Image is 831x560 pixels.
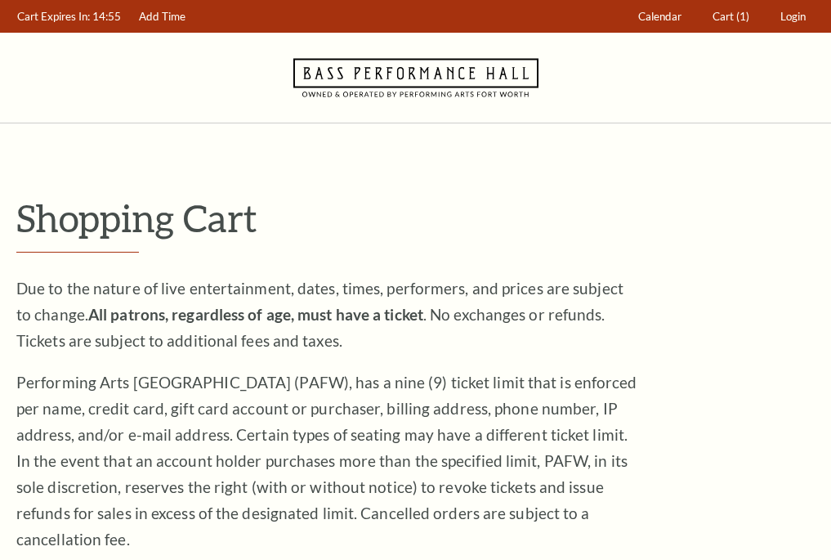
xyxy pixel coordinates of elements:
[773,1,814,33] a: Login
[631,1,690,33] a: Calendar
[16,279,623,350] span: Due to the nature of live entertainment, dates, times, performers, and prices are subject to chan...
[88,305,423,324] strong: All patrons, regardless of age, must have a ticket
[16,370,637,553] p: Performing Arts [GEOGRAPHIC_DATA] (PAFW), has a nine (9) ticket limit that is enforced per name, ...
[713,10,734,23] span: Cart
[92,10,121,23] span: 14:55
[16,197,815,239] p: Shopping Cart
[736,10,749,23] span: (1)
[780,10,806,23] span: Login
[705,1,757,33] a: Cart (1)
[132,1,194,33] a: Add Time
[17,10,90,23] span: Cart Expires In:
[638,10,681,23] span: Calendar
